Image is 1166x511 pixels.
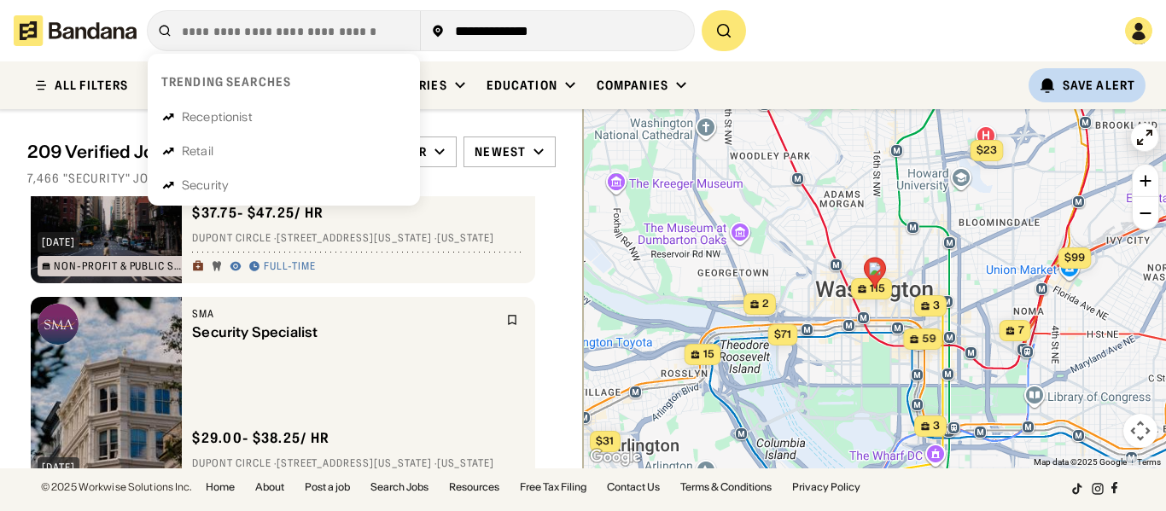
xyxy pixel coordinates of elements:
div: Dupont Circle · [STREET_ADDRESS][US_STATE] · [US_STATE] [192,232,525,246]
div: © 2025 Workwise Solutions Inc. [41,482,192,492]
div: Save Alert [1063,78,1135,93]
span: 2 [762,297,769,311]
div: SMA [192,307,496,321]
div: $ 37.75 - $47.25 / hr [192,204,324,222]
div: ALL FILTERS [55,79,128,91]
div: $ 29.00 - $38.25 / hr [192,429,329,447]
a: Post a job [305,482,350,492]
div: Retail [182,145,213,157]
div: Trending searches [161,74,291,90]
span: 15 [703,347,714,362]
div: Receptionist [182,111,253,123]
button: Map camera controls [1123,414,1157,448]
div: Newest [475,144,526,160]
div: Dupont Circle · [STREET_ADDRESS][US_STATE] · [US_STATE] [192,457,525,471]
img: Google [587,446,644,468]
a: Contact Us [607,482,660,492]
span: $99 [1064,251,1084,264]
span: 115 [870,282,885,296]
a: Privacy Policy [792,482,860,492]
div: grid [27,196,556,468]
div: [DATE] [42,237,75,247]
span: $71 [773,328,790,340]
a: Terms & Conditions [680,482,772,492]
span: Map data ©2025 Google [1034,457,1127,467]
div: 209 Verified Jobs [27,142,339,162]
span: 3 [933,419,940,433]
div: Companies [597,78,668,93]
img: Bandana logotype [14,15,137,46]
div: Full-time [264,260,316,274]
span: $31 [596,434,614,447]
a: Search Jobs [370,482,429,492]
a: Home [206,482,235,492]
div: 7,466 "Security" jobs on [DOMAIN_NAME] [27,171,556,186]
a: Terms (opens in new tab) [1137,457,1161,467]
span: 59 [922,332,936,346]
img: SMA logo [38,304,79,345]
a: Open this area in Google Maps (opens a new window) [587,446,644,468]
span: $23 [976,143,996,156]
div: [DATE] [42,462,75,473]
div: Security [182,179,229,191]
div: Non-Profit & Public Service [54,261,184,271]
a: Free Tax Filing [520,482,586,492]
span: 3 [933,299,940,313]
span: 7 [1017,323,1023,338]
div: Security Specialist [192,324,496,340]
a: Resources [449,482,499,492]
div: Education [487,78,557,93]
a: About [255,482,284,492]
